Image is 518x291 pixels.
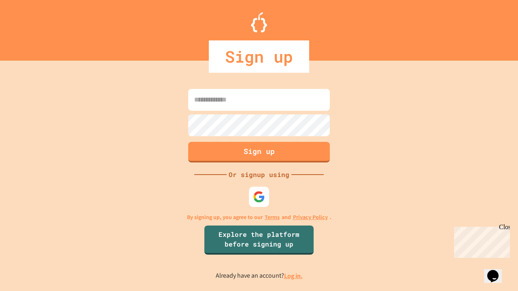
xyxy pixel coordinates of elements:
[253,191,265,203] img: google-icon.svg
[451,224,510,258] iframe: chat widget
[227,170,291,179] div: Or signup using
[188,142,330,162] button: Sign up
[251,12,267,32] img: Logo.svg
[209,40,309,73] div: Sign up
[265,213,280,221] a: Terms
[216,271,303,281] p: Already have an account?
[484,259,510,283] iframe: chat widget
[187,213,331,221] p: By signing up, you agree to our and .
[3,3,56,51] div: Chat with us now!Close
[284,272,303,280] a: Log in.
[204,226,314,255] a: Explore the platform before signing up
[293,213,328,221] a: Privacy Policy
